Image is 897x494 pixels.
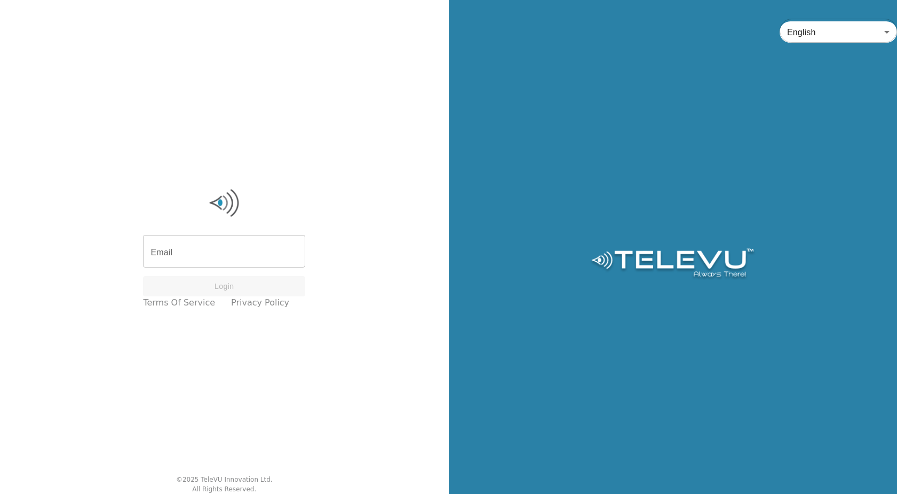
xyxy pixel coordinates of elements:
[192,484,256,494] div: All Rights Reserved.
[176,475,273,484] div: © 2025 TeleVU Innovation Ltd.
[143,296,215,309] a: Terms of Service
[143,187,305,219] img: Logo
[590,248,756,280] img: Logo
[780,17,897,47] div: English
[231,296,289,309] a: Privacy Policy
